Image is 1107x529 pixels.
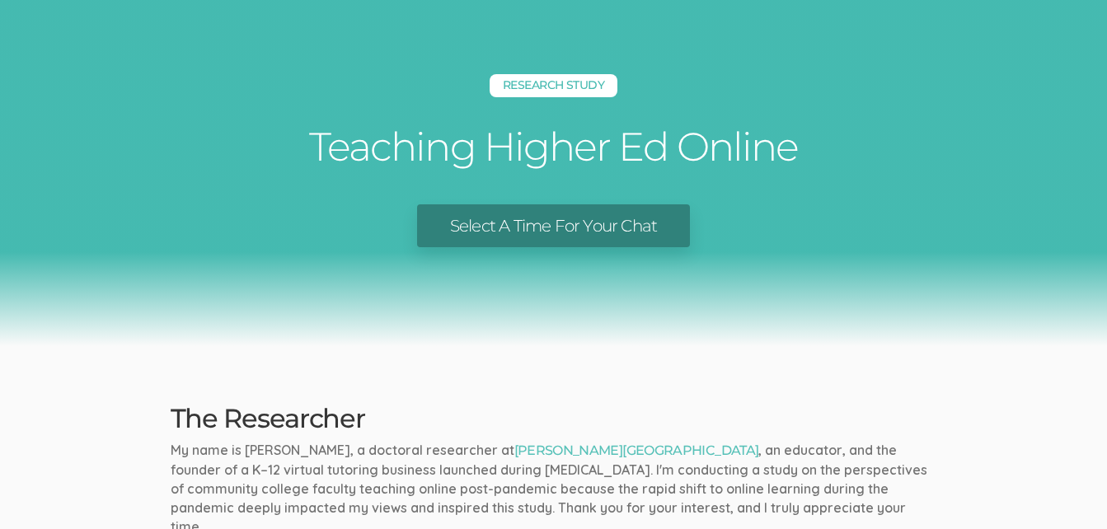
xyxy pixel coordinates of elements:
h2: The Researcher [171,404,937,433]
a: [PERSON_NAME][GEOGRAPHIC_DATA] [514,442,759,458]
h5: Research Study [490,74,617,97]
a: Select A Time For Your Chat [417,204,690,248]
h1: Teaching Higher Ed Online [307,122,801,171]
